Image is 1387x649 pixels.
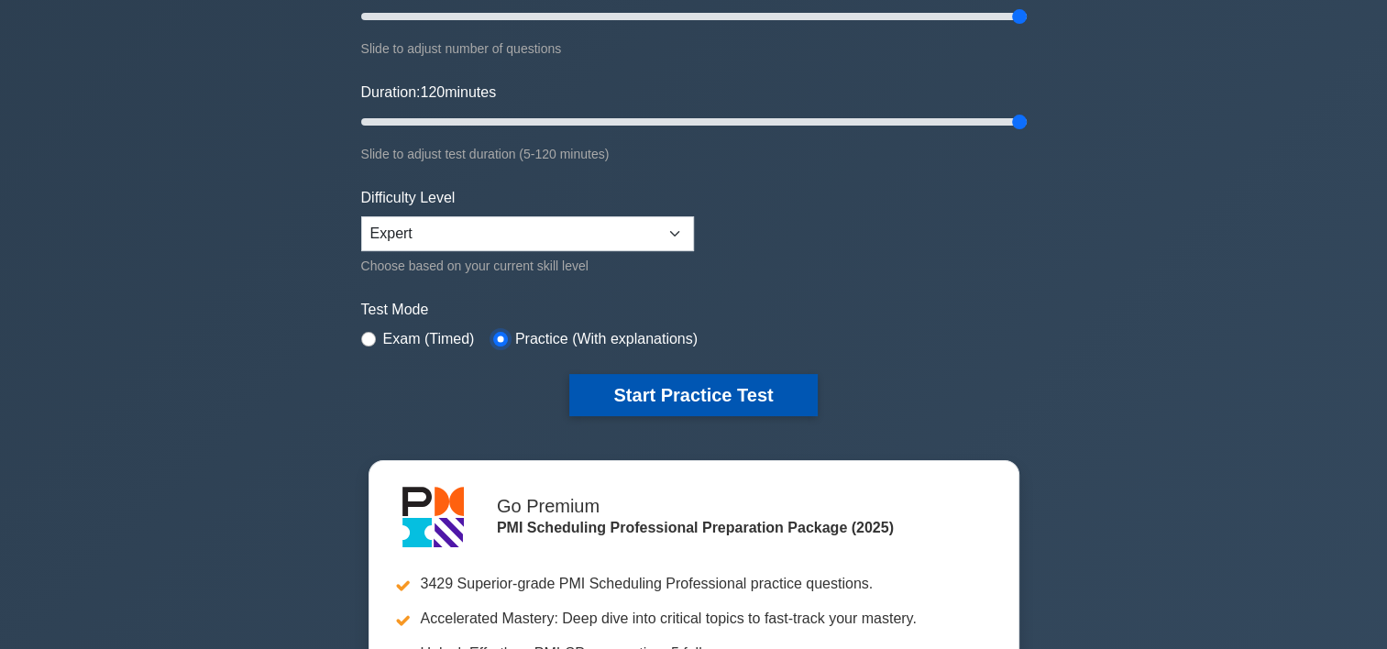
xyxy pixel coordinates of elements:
div: Choose based on your current skill level [361,255,694,277]
label: Duration: minutes [361,82,497,104]
label: Test Mode [361,299,1027,321]
button: Start Practice Test [569,374,817,416]
div: Slide to adjust test duration (5-120 minutes) [361,143,1027,165]
div: Slide to adjust number of questions [361,38,1027,60]
label: Difficulty Level [361,187,456,209]
span: 120 [420,84,445,100]
label: Practice (With explanations) [515,328,698,350]
label: Exam (Timed) [383,328,475,350]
